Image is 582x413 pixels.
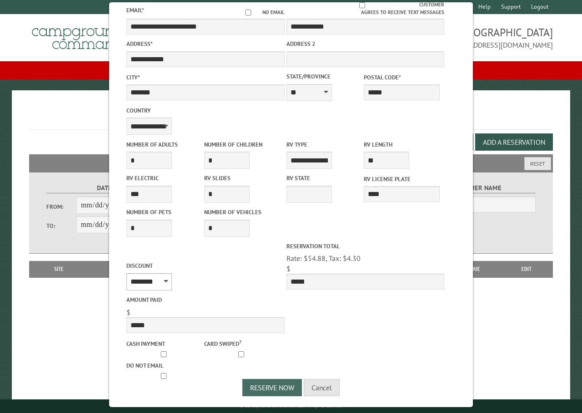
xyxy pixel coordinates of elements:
label: RV State [286,174,362,182]
label: Number of Children [204,140,280,149]
span: Rate: $54.88, Tax: $4.30 [286,254,361,263]
th: Dates [85,261,151,277]
label: Customer Name [416,183,536,193]
label: Reservation Total [286,242,444,251]
span: $ [126,308,130,317]
th: Site [34,261,85,277]
img: Campground Commander [29,18,143,53]
small: © Campground Commander LLC. All rights reserved. [240,403,342,409]
label: City [126,73,284,82]
label: Dates [46,183,166,193]
label: From: [46,202,76,211]
th: Edit [500,261,553,277]
label: Email [126,6,144,14]
label: Number of Pets [126,208,202,216]
label: Number of Vehicles [204,208,280,216]
label: Card swiped [204,338,280,348]
button: Reset [524,157,551,170]
label: Address [126,39,284,48]
th: Due [451,261,500,277]
label: State/Province [286,72,362,81]
h1: Reservations [29,105,553,130]
label: RV Electric [126,174,202,182]
a: ? [239,339,241,345]
label: RV Type [286,140,362,149]
label: To: [46,221,76,230]
label: Number of Adults [126,140,202,149]
button: Cancel [304,379,340,396]
h2: Filters [29,154,553,172]
label: RV License Plate [364,175,440,183]
label: RV Length [364,140,440,149]
label: Discount [126,261,284,270]
input: No email [234,10,262,15]
label: Country [126,106,284,115]
label: Customer agrees to receive text messages [286,1,444,16]
label: RV Slides [204,174,280,182]
label: Address 2 [286,39,444,48]
label: Do not email [126,361,202,370]
label: Amount paid [126,295,284,304]
input: Customer agrees to receive text messages [305,2,419,8]
button: Reserve Now [242,379,302,396]
label: No email [234,9,284,16]
button: Add a Reservation [475,133,553,151]
label: Postal Code [364,73,440,82]
label: Cash payment [126,339,202,348]
span: $ [286,264,291,273]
